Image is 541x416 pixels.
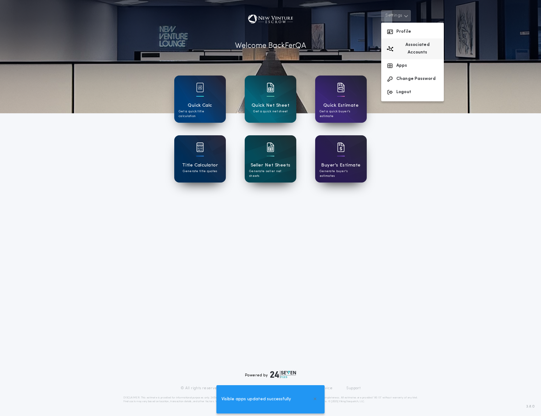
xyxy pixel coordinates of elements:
[323,102,359,109] h1: Quick Estimate
[174,135,226,183] a: card iconTitle CalculatorGenerate title quotes
[337,143,345,152] img: card icon
[196,143,204,152] img: card icon
[174,76,226,123] a: card iconQuick CalcGet a quick title calculation
[381,72,444,86] button: Change Password
[337,83,345,92] img: card icon
[267,143,274,152] img: card icon
[249,169,292,178] p: Generate seller net sheets
[182,162,218,169] h1: Title Calculator
[242,10,299,29] img: account-logo
[245,76,296,123] a: card iconQuick Net SheetGet a quick net sheet
[188,102,212,109] h1: Quick Calc
[245,371,296,378] div: Powered by
[320,109,362,119] p: Get a quick buyer's estimate
[183,169,217,174] p: Generate title quotes
[315,76,367,123] a: card iconQuick EstimateGet a quick buyer's estimate
[252,102,289,109] h1: Quick Net Sheet
[179,109,221,119] p: Get a quick title calculation
[315,135,367,183] a: card iconBuyer's EstimateGenerate buyer's estimates
[381,59,444,72] button: Apps
[221,396,291,403] span: Visible apps updated successfully
[381,25,444,38] button: Profile
[235,40,306,52] p: Welcome Back FerQA
[381,86,444,99] button: Logout
[253,109,287,114] p: Get a quick net sheet
[381,38,444,59] button: Associated Accounts
[381,23,444,101] div: Settings
[245,135,296,183] a: card iconSeller Net SheetsGenerate seller net sheets
[270,371,296,378] img: logo
[267,83,274,92] img: card icon
[320,169,362,178] p: Generate buyer's estimates
[381,10,411,21] button: Settings
[321,162,360,169] h1: Buyer's Estimate
[251,162,291,169] h1: Seller Net Sheets
[196,83,204,92] img: card icon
